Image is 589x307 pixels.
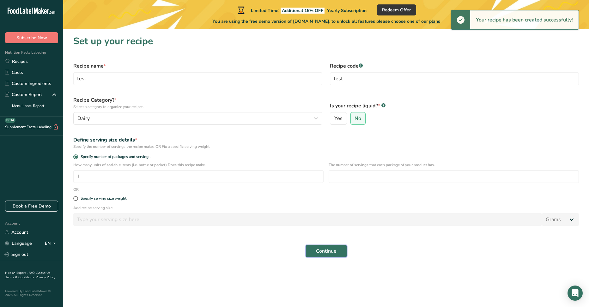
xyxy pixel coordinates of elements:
[5,275,36,280] a: Terms & Conditions .
[29,271,36,275] a: FAQ .
[5,271,50,280] a: About Us .
[330,72,579,85] input: Type your recipe code here
[316,247,337,255] span: Continue
[73,72,322,85] input: Type your recipe name here
[5,32,58,43] button: Subscribe Now
[81,196,126,201] div: Specify serving size weight
[5,238,32,249] a: Language
[73,112,322,125] button: Dairy
[70,187,82,192] div: OR
[73,96,322,110] label: Recipe Category?
[73,162,324,168] p: How many units of sealable items (i.e. bottle or packet) Does this recipe make.
[78,154,150,159] span: Specify number of packages and servings
[236,6,367,14] div: Limited Time!
[73,104,322,110] p: Select a category to organize your recipes
[5,289,58,297] div: Powered By FoodLabelMaker © 2025 All Rights Reserved
[568,286,583,301] div: Open Intercom Messenger
[281,8,325,14] span: Additional 15% OFF
[306,245,347,257] button: Continue
[470,10,579,29] div: Your recipe has been created successfully!
[73,34,579,48] h1: Set up your recipe
[329,162,579,168] p: The number of servings that each package of your product has.
[73,62,322,70] label: Recipe name
[212,18,440,25] span: You are using the free demo version of [DOMAIN_NAME], to unlock all features please choose one of...
[73,136,579,144] div: Define serving size details
[355,115,361,122] span: No
[330,102,579,110] label: Is your recipe liquid?
[377,4,416,15] button: Redeem Offer
[5,91,42,98] div: Custom Report
[73,213,542,226] input: Type your serving size here
[73,144,579,149] div: Specify the number of servings the recipe makes OR Fix a specific serving weight
[334,115,343,122] span: Yes
[382,7,411,13] span: Redeem Offer
[16,34,47,41] span: Subscribe Now
[429,18,440,24] span: plans
[36,275,55,280] a: Privacy Policy
[5,201,58,212] a: Book a Free Demo
[45,240,58,247] div: EN
[327,8,367,14] span: Yearly Subscription
[73,205,579,211] p: Add recipe serving size.
[77,115,90,122] span: Dairy
[330,62,579,70] label: Recipe code
[5,118,15,123] div: BETA
[5,271,27,275] a: Hire an Expert .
